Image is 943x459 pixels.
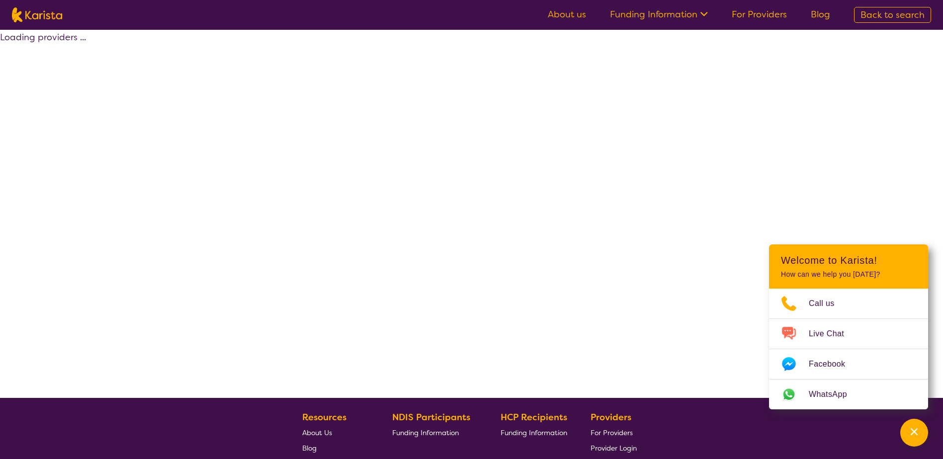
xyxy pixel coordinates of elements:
a: For Providers [591,425,637,440]
img: Karista logo [12,7,62,22]
span: Live Chat [809,326,856,341]
b: Providers [591,411,631,423]
div: Channel Menu [769,244,928,409]
a: Blog [302,440,369,456]
a: Back to search [854,7,931,23]
a: Web link opens in a new tab. [769,380,928,409]
span: Funding Information [392,428,459,437]
a: Provider Login [591,440,637,456]
span: Provider Login [591,444,637,453]
a: Funding Information [501,425,567,440]
span: Blog [302,444,317,453]
span: About Us [302,428,332,437]
h2: Welcome to Karista! [781,254,916,266]
p: How can we help you [DATE]? [781,270,916,279]
span: Call us [809,296,847,311]
span: WhatsApp [809,387,859,402]
b: HCP Recipients [501,411,567,423]
button: Channel Menu [900,419,928,447]
a: For Providers [732,8,787,20]
b: Resources [302,411,346,423]
span: Facebook [809,357,857,372]
span: For Providers [591,428,633,437]
b: NDIS Participants [392,411,470,423]
a: Funding Information [392,425,478,440]
span: Back to search [860,9,925,21]
ul: Choose channel [769,289,928,409]
span: Funding Information [501,428,567,437]
a: About Us [302,425,369,440]
a: Blog [811,8,830,20]
a: Funding Information [610,8,708,20]
a: About us [548,8,586,20]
